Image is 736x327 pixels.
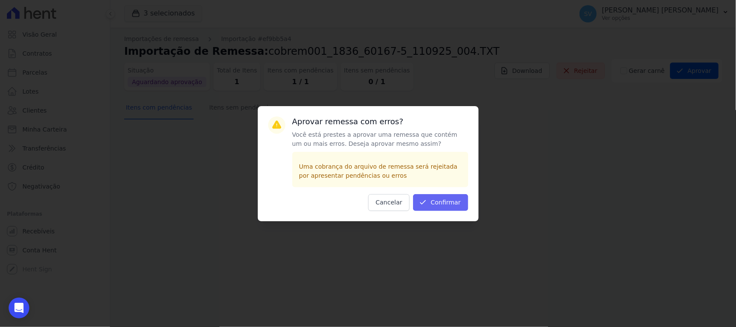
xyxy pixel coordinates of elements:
[292,116,468,127] h3: Aprovar remessa com erros?
[413,194,468,211] button: Confirmar
[9,298,29,318] div: Open Intercom Messenger
[368,194,410,211] button: Cancelar
[292,130,468,148] p: Você está prestes a aprovar uma remessa que contém um ou mais erros. Deseja aprovar mesmo assim?
[299,162,461,180] p: Uma cobrança do arquivo de remessa será rejeitada por apresentar pendências ou erros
